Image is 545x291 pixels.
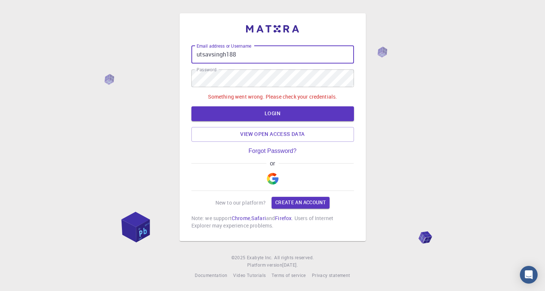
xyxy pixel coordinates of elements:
a: Video Tutorials [233,272,266,279]
span: Exabyte Inc. [247,254,273,260]
button: LOGIN [191,106,354,121]
a: Firefox [275,215,292,222]
div: Open Intercom Messenger [520,266,538,284]
span: Terms of service [272,272,306,278]
a: Safari [251,215,266,222]
p: New to our platform? [215,199,266,206]
span: [DATE] . [282,262,298,268]
a: Privacy statement [312,272,350,279]
span: Documentation [195,272,227,278]
p: Note: we support , and . Users of Internet Explorer may experience problems. [191,215,354,229]
label: Password [197,66,216,73]
a: View open access data [191,127,354,142]
a: Chrome [232,215,250,222]
a: Create an account [272,197,330,209]
span: Platform version [247,261,282,269]
label: Email address or Username [197,43,251,49]
a: Terms of service [272,272,306,279]
a: [DATE]. [282,261,298,269]
span: © 2025 [231,254,247,261]
a: Documentation [195,272,227,279]
a: Exabyte Inc. [247,254,273,261]
span: All rights reserved. [274,254,314,261]
img: Google [267,173,279,185]
a: Forgot Password? [249,148,297,154]
span: Video Tutorials [233,272,266,278]
span: or [266,160,279,167]
span: Privacy statement [312,272,350,278]
p: Something went wrong. Please check your credentials. [208,93,337,100]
